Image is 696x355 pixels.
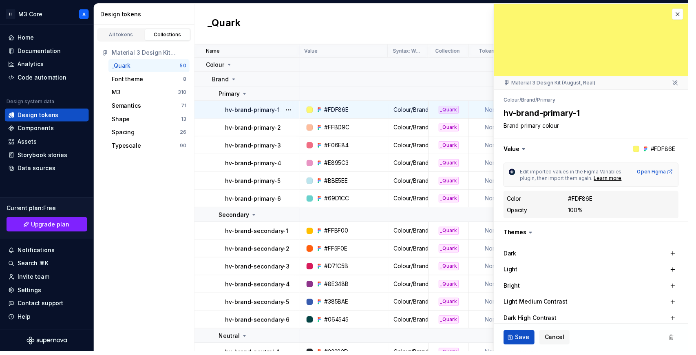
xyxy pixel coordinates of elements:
[393,319,433,327] div: Colour/Brand/hv-brand-secondary-6
[18,61,44,69] div: Analytics
[182,63,188,70] div: 50
[393,179,433,187] div: Colour/Brand/hv-brand-primary-5
[183,117,188,124] div: 13
[110,100,192,113] a: Semantics71
[474,242,521,260] td: None
[5,110,90,123] a: Design tokens
[18,249,55,257] div: Notifications
[18,126,54,134] div: Components
[5,246,90,260] button: Notifications
[110,127,192,140] a: Spacing26
[18,34,34,42] div: Home
[102,32,143,38] div: All tokens
[7,100,55,106] div: Design system data
[328,319,353,327] div: #064545
[526,98,527,104] li: /
[113,116,131,124] div: Shape
[509,317,563,326] label: Dark High Contrast
[7,220,88,234] a: Upgrade plan
[5,58,90,71] a: Analytics
[2,5,93,23] button: HM3 CoreA
[110,87,192,100] button: M3310
[328,107,353,115] div: #FDF86E
[509,80,602,87] div: Material 3 Design Kit (August, Real)
[149,32,190,38] div: Collections
[18,276,50,284] div: Invite team
[7,206,88,215] div: Current plan : Free
[574,197,599,205] div: #FDF86E
[543,98,562,104] li: Primary
[474,192,521,210] td: None
[228,161,285,169] p: hv-brand-primary-4
[27,340,68,348] svg: Supernova Logo
[18,47,62,55] div: Documentation
[113,62,132,71] div: _Quark
[444,179,464,187] div: _Quark
[328,265,352,273] div: #D71C5B
[398,48,426,55] p: Syntax: Web
[328,143,353,151] div: #F06E84
[5,164,90,177] a: Data sources
[328,247,351,255] div: #FF5F0E
[509,285,526,293] label: Bright
[113,130,136,138] div: Spacing
[5,72,90,85] a: Code automation
[551,337,571,345] span: Cancel
[228,283,294,291] p: hv-brand-secondary-4
[5,314,90,327] button: Help
[393,107,433,115] div: Colour/Brand/hv-brand-primary-1
[18,112,59,120] div: Design tokens
[185,77,188,83] div: 8
[18,74,67,82] div: Code automation
[508,122,685,133] textarea: Brand primary colour
[328,179,352,187] div: #BBE5EE
[110,60,192,73] a: _Quark50
[228,197,284,205] p: hv-brand-primary-6
[210,17,243,31] h2: _Quark
[393,161,433,169] div: Colour/Brand/hv-brand-primary-4
[113,143,143,151] div: Typescale
[83,11,86,18] div: A
[629,177,630,183] span: .
[474,138,521,156] td: None
[6,9,15,19] div: H
[228,247,293,255] p: hv-brand-secondary-2
[509,268,524,277] label: Light
[18,289,42,297] div: Settings
[574,209,590,217] div: 100%
[228,229,292,237] p: hv-brand-secondary-1
[393,125,433,133] div: Colour/Brand/hv-brand-primary-2
[228,143,284,151] p: hv-brand-primary-3
[113,103,143,111] div: Semantics
[328,283,353,291] div: #8E348B
[208,61,227,69] p: Colour
[228,179,284,187] p: hv-brand-primary-5
[485,48,509,55] p: Token set
[444,161,464,169] div: _Quark
[474,224,521,242] td: None
[208,48,223,55] p: Name
[509,252,522,260] label: Dark
[444,197,464,205] div: _Quark
[393,301,433,309] div: Colour/Brand/hv-brand-secondary-5
[393,229,433,237] div: Colour/Brand/hv-brand-secondary-1
[328,197,353,205] div: #69D1CC
[474,102,521,120] td: None
[444,319,464,327] div: _Quark
[110,73,192,87] button: Font theme8
[5,45,90,58] a: Documentation
[444,301,464,309] div: _Quark
[509,301,574,309] label: Light Medium Contrast
[228,265,293,273] p: hv-brand-secondary-3
[5,137,90,150] a: Assets
[228,125,284,133] p: hv-brand-primary-2
[102,10,193,18] div: Design tokens
[474,314,521,332] td: None
[527,98,541,104] li: Brand
[393,143,433,151] div: Colour/Brand/hv-brand-primary-3
[228,319,293,327] p: hv-brand-secondary-6
[393,197,433,205] div: Colour/Brand/hv-brand-primary-6
[221,335,243,344] p: Neutral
